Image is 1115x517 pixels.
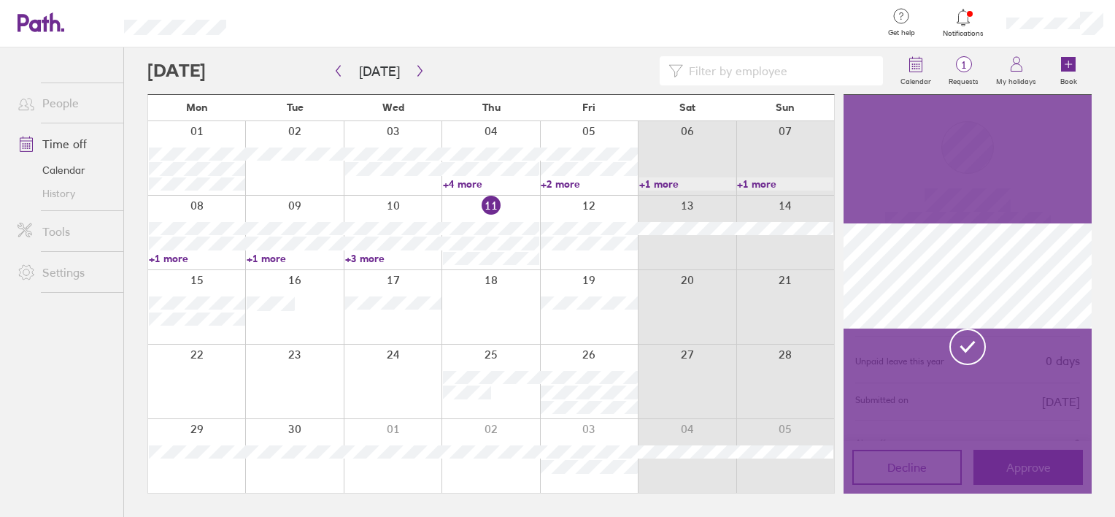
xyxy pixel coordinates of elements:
span: Thu [482,102,501,113]
a: Calendar [6,158,123,182]
span: Notifications [940,29,987,38]
a: Book [1045,47,1092,94]
a: +1 more [247,252,343,265]
a: +2 more [541,177,637,191]
a: Settings [6,258,123,287]
span: Tue [287,102,304,113]
a: People [6,88,123,118]
a: My holidays [987,47,1045,94]
a: Notifications [940,7,987,38]
a: +1 more [149,252,245,265]
a: History [6,182,123,205]
label: Calendar [892,73,940,86]
label: Book [1052,73,1086,86]
span: Sun [776,102,795,113]
input: Filter by employee [683,57,874,85]
a: +3 more [345,252,441,265]
a: +1 more [737,177,833,191]
span: Mon [186,102,208,113]
a: 1Requests [940,47,987,94]
span: Fri [582,102,595,113]
a: +1 more [639,177,736,191]
span: 1 [940,59,987,71]
a: +4 more [443,177,539,191]
label: My holidays [987,73,1045,86]
span: Wed [382,102,404,113]
button: [DATE] [347,59,412,83]
span: Sat [679,102,695,113]
label: Requests [940,73,987,86]
a: Time off [6,129,123,158]
a: Tools [6,217,123,246]
a: Calendar [892,47,940,94]
span: Get help [878,28,925,37]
